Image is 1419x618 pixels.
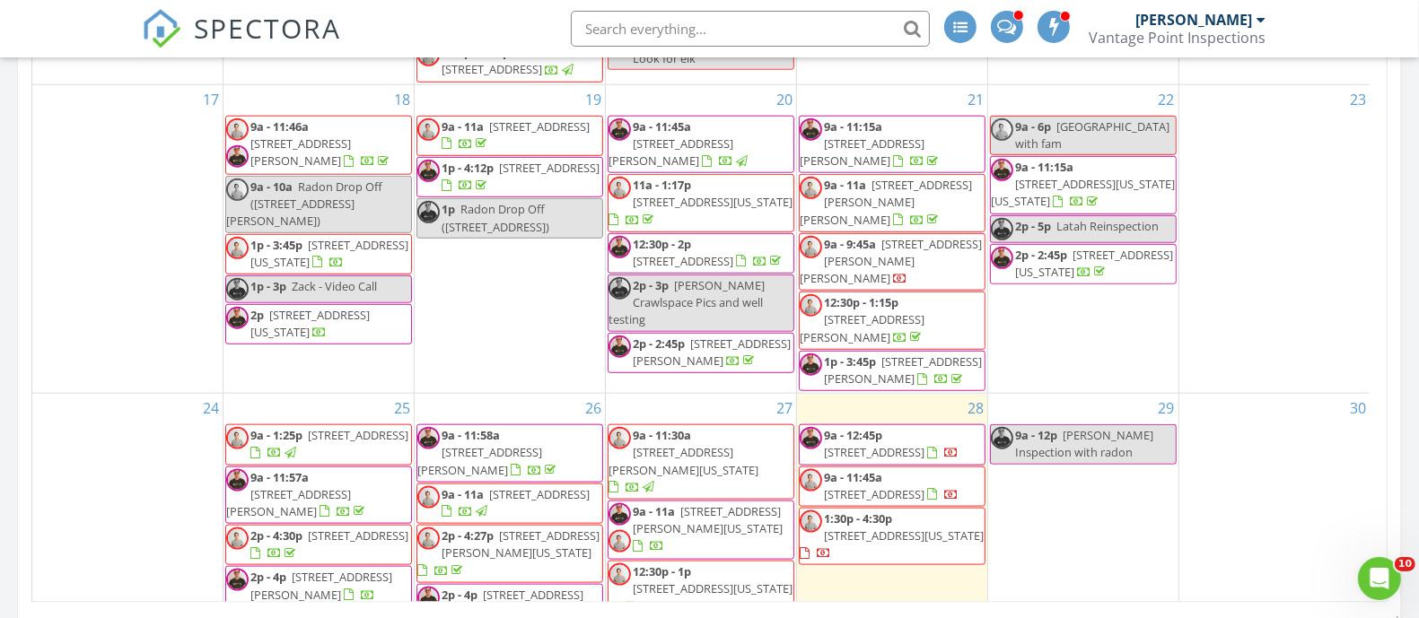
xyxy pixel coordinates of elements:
[800,294,822,317] img: path_1.pdf_1.png
[800,510,822,533] img: path_1.pdf_1.png
[633,503,783,553] a: 9a - 11a [STREET_ADDRESS][PERSON_NAME][US_STATE]
[796,84,987,394] td: Go to August 21, 2025
[799,292,985,350] a: 12:30p - 1:15p [STREET_ADDRESS][PERSON_NAME]
[250,527,408,561] a: 2p - 4:30p [STREET_ADDRESS]
[442,201,549,234] span: Radon Drop Off ([STREET_ADDRESS])
[800,236,822,258] img: path_1.pdf_1.png
[800,510,984,561] a: 1:30p - 4:30p [STREET_ADDRESS][US_STATE]
[990,244,1177,284] a: 2p - 2:45p [STREET_ADDRESS][US_STATE]
[633,194,793,210] span: [STREET_ADDRESS][US_STATE]
[991,176,1175,209] span: [STREET_ADDRESS][US_STATE][US_STATE]
[250,237,408,270] span: [STREET_ADDRESS][US_STATE]
[417,587,440,609] img: 0n7a1730.jpeg
[442,527,600,561] span: [STREET_ADDRESS][PERSON_NAME][US_STATE]
[800,427,822,449] img: 0n7a1730.jpeg
[416,157,603,197] a: 1p - 4:12p [STREET_ADDRESS]
[417,118,440,141] img: path_1.pdf_1.png
[609,236,631,258] img: 0n7a1730.jpeg
[226,427,249,449] img: path_1.pdf_1.png
[1056,218,1159,234] span: Latah Reinspection
[824,427,959,460] a: 9a - 12:45p [STREET_ADDRESS]
[964,394,987,422] a: Go to August 28, 2025
[226,486,351,519] span: [STREET_ADDRESS][PERSON_NAME]
[991,159,1175,209] a: 9a - 11:15a [STREET_ADDRESS][US_STATE][US_STATE]
[442,44,576,77] a: 5:30p - 6:15p [STREET_ADDRESS]
[608,424,794,500] a: 9a - 11:30a [STREET_ADDRESS][PERSON_NAME][US_STATE]
[250,237,302,253] span: 1p - 3:45p
[226,569,249,591] img: 0n7a1730.jpeg
[417,427,440,449] img: 0n7a1730.jpeg
[32,84,223,394] td: Go to August 17, 2025
[250,307,370,340] span: [STREET_ADDRESS][US_STATE]
[1015,247,1067,263] span: 2p - 2:45p
[1155,85,1178,114] a: Go to August 22, 2025
[250,569,392,602] a: 2p - 4p [STREET_ADDRESS][PERSON_NAME]
[292,278,377,294] span: Zack - Video Call
[991,159,1013,181] img: 0n7a1730.jpeg
[609,277,631,300] img: 0n7a1730.jpeg
[489,486,590,502] span: [STREET_ADDRESS]
[416,525,603,583] a: 2p - 4:27p [STREET_ADDRESS][PERSON_NAME][US_STATE]
[633,427,691,443] span: 9a - 11:30a
[442,61,542,77] span: [STREET_ADDRESS]
[800,353,822,376] img: 0n7a1730.jpeg
[800,311,924,344] span: [STREET_ADDRESS][PERSON_NAME]
[824,469,959,502] a: 9a - 11:45a [STREET_ADDRESS]
[609,427,758,495] a: 9a - 11:30a [STREET_ADDRESS][PERSON_NAME][US_STATE]
[609,427,631,449] img: path_1.pdf_1.png
[800,236,982,286] span: [STREET_ADDRESS][PERSON_NAME][PERSON_NAME]
[633,177,691,193] span: 11a - 1:17p
[225,466,412,525] a: 9a - 11:57a [STREET_ADDRESS][PERSON_NAME]
[250,427,302,443] span: 9a - 1:25p
[609,177,793,227] a: 11a - 1:17p [STREET_ADDRESS][US_STATE]
[633,503,675,519] span: 9a - 11a
[633,236,691,252] span: 12:30p - 2p
[442,201,455,217] span: 1p
[226,178,249,201] img: path_1.pdf_1.png
[609,335,631,358] img: 0n7a1730.jpeg
[582,394,605,422] a: Go to August 26, 2025
[225,566,412,606] a: 2p - 4p [STREET_ADDRESS][PERSON_NAME]
[824,294,898,310] span: 12:30p - 1:15p
[390,394,414,422] a: Go to August 25, 2025
[991,118,1013,141] img: path_1.pdf_1.png
[1015,247,1173,280] a: 2p - 2:45p [STREET_ADDRESS][US_STATE]
[1358,557,1401,600] iframe: Intercom live chat
[250,527,302,544] span: 2p - 4:30p
[250,469,309,485] span: 9a - 11:57a
[442,118,590,152] a: 9a - 11a [STREET_ADDRESS]
[226,145,249,168] img: 0n7a1730.jpeg
[1155,394,1178,422] a: Go to August 29, 2025
[1346,85,1370,114] a: Go to August 23, 2025
[633,277,669,293] span: 2p - 3p
[571,11,930,47] input: Search everything...
[226,527,249,550] img: path_1.pdf_1.png
[442,587,477,603] span: 2p - 4p
[633,253,733,269] span: [STREET_ADDRESS]
[633,236,784,269] a: 12:30p - 2p [STREET_ADDRESS]
[799,233,985,292] a: 9a - 9:45a [STREET_ADDRESS][PERSON_NAME][PERSON_NAME]
[417,444,542,477] span: [STREET_ADDRESS][PERSON_NAME]
[442,160,494,176] span: 1p - 4:12p
[633,335,685,352] span: 2p - 2:45p
[609,563,793,614] a: 12:30p - 1p [STREET_ADDRESS][US_STATE]
[1015,218,1051,234] span: 2p - 5p
[416,41,603,82] a: 5:30p - 6:15p [STREET_ADDRESS]
[250,569,286,585] span: 2p - 4p
[226,469,368,519] a: 9a - 11:57a [STREET_ADDRESS][PERSON_NAME]
[199,394,223,422] a: Go to August 24, 2025
[1015,159,1073,175] span: 9a - 11:15a
[416,424,603,483] a: 9a - 11:58a [STREET_ADDRESS][PERSON_NAME]
[824,486,924,502] span: [STREET_ADDRESS]
[582,85,605,114] a: Go to August 19, 2025
[824,118,882,135] span: 9a - 11:15a
[799,466,985,507] a: 9a - 11:45a [STREET_ADDRESS]
[824,510,892,527] span: 1:30p - 4:30p
[225,304,412,344] a: 2p [STREET_ADDRESS][US_STATE]
[824,353,982,387] a: 1p - 3:45p [STREET_ADDRESS][PERSON_NAME]
[226,278,249,300] img: 0n7a1730.jpeg
[824,353,876,370] span: 1p - 3:45p
[226,178,382,229] span: Radon Drop Off ([STREET_ADDRESS][PERSON_NAME])
[609,135,733,169] span: [STREET_ADDRESS][PERSON_NAME]
[633,118,691,135] span: 9a - 11:45a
